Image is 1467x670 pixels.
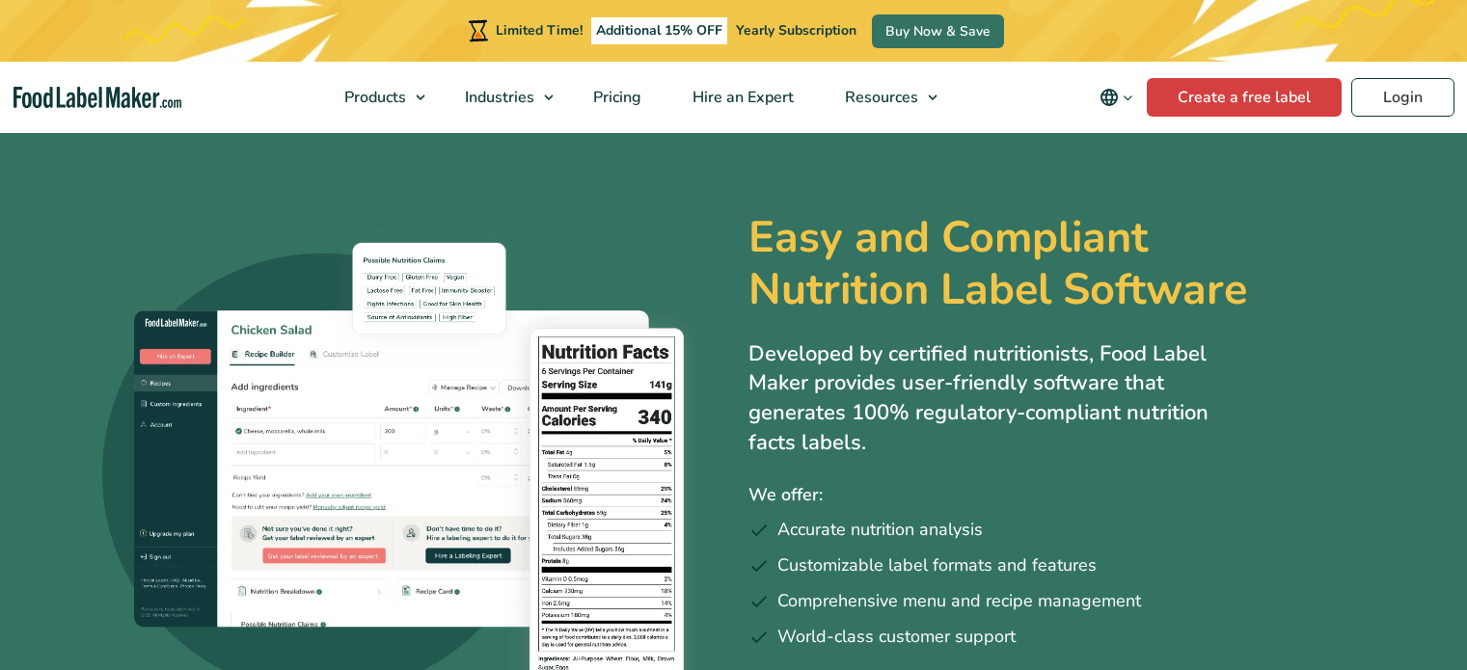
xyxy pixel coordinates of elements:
a: Hire an Expert [667,62,815,133]
a: Pricing [568,62,663,133]
a: Create a free label [1147,78,1342,117]
span: Resources [839,87,920,108]
p: Developed by certified nutritionists, Food Label Maker provides user-friendly software that gener... [748,339,1250,458]
span: Hire an Expert [687,87,796,108]
a: Resources [820,62,947,133]
h1: Easy and Compliant Nutrition Label Software [748,212,1321,316]
span: Customizable label formats and features [777,552,1097,578]
a: Food Label Maker homepage [14,87,181,109]
span: Accurate nutrition analysis [777,517,983,543]
span: Pricing [587,87,643,108]
a: Products [319,62,435,133]
a: Login [1351,78,1454,117]
span: Products [339,87,408,108]
span: Additional 15% OFF [591,17,727,44]
span: World-class customer support [777,624,1016,650]
a: Industries [440,62,563,133]
span: Industries [459,87,536,108]
span: Yearly Subscription [736,21,856,40]
p: We offer: [748,481,1366,509]
span: Limited Time! [496,21,583,40]
span: Comprehensive menu and recipe management [777,588,1141,614]
button: Change language [1086,78,1147,117]
a: Buy Now & Save [872,14,1004,48]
